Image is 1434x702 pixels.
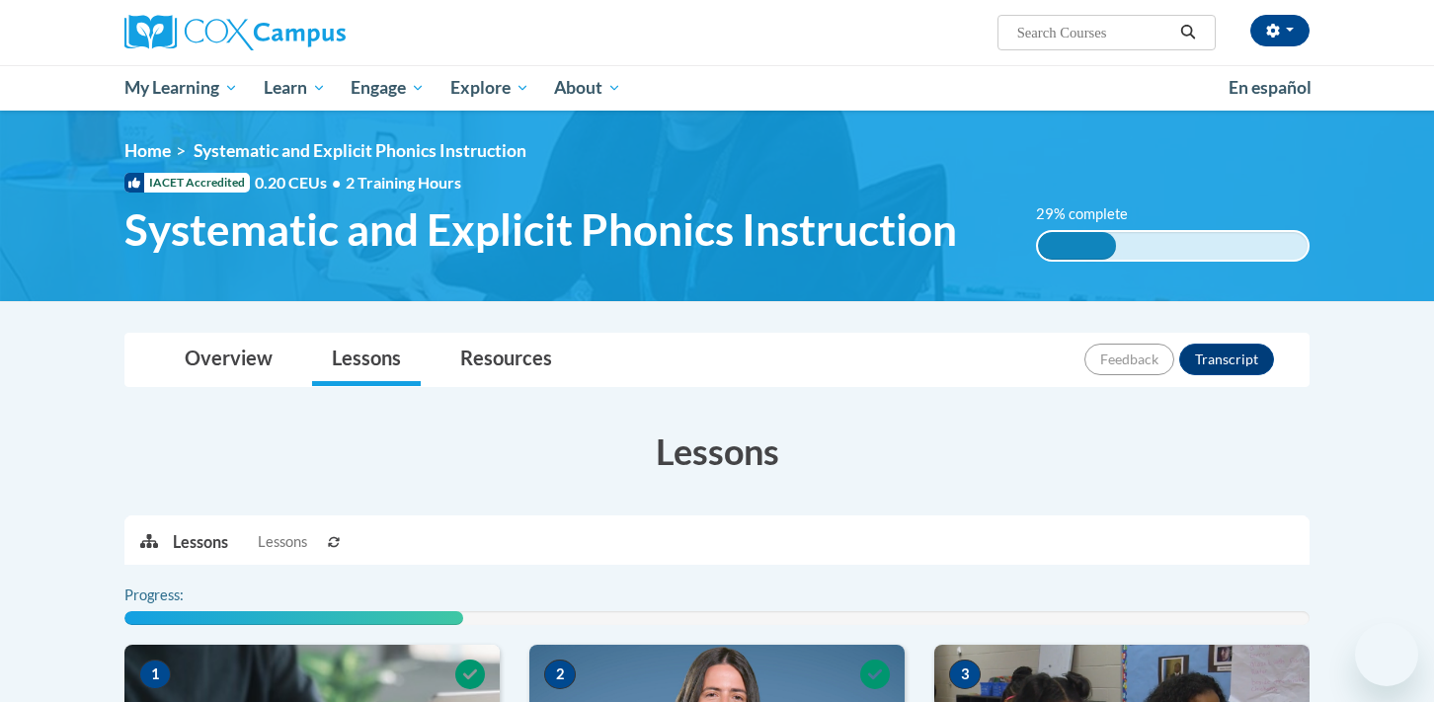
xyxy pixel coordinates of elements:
[338,65,438,111] a: Engage
[124,140,171,161] a: Home
[1015,21,1173,44] input: Search Courses
[312,334,421,386] a: Lessons
[95,65,1339,111] div: Main menu
[450,76,529,100] span: Explore
[351,76,425,100] span: Engage
[139,660,171,689] span: 1
[554,76,621,100] span: About
[165,334,292,386] a: Overview
[1036,203,1150,225] label: 29% complete
[949,660,981,689] span: 3
[112,65,251,111] a: My Learning
[1173,21,1203,44] button: Search
[544,660,576,689] span: 2
[440,334,572,386] a: Resources
[1038,232,1116,260] div: 29% complete
[1216,67,1324,109] a: En español
[438,65,542,111] a: Explore
[251,65,339,111] a: Learn
[124,203,957,256] span: Systematic and Explicit Phonics Instruction
[124,15,500,50] a: Cox Campus
[1229,77,1312,98] span: En español
[124,76,238,100] span: My Learning
[1355,623,1418,686] iframe: Button to launch messaging window
[258,531,307,553] span: Lessons
[1179,344,1274,375] button: Transcript
[255,172,346,194] span: 0.20 CEUs
[332,173,341,192] span: •
[264,76,326,100] span: Learn
[542,65,635,111] a: About
[124,15,346,50] img: Cox Campus
[173,531,228,553] p: Lessons
[1250,15,1310,46] button: Account Settings
[194,140,526,161] span: Systematic and Explicit Phonics Instruction
[346,173,461,192] span: 2 Training Hours
[124,173,250,193] span: IACET Accredited
[1084,344,1174,375] button: Feedback
[124,427,1310,476] h3: Lessons
[124,585,238,606] label: Progress:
